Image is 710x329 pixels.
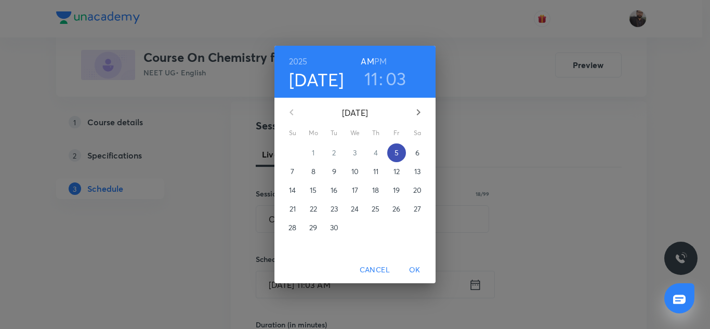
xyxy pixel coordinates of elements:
button: 11 [366,162,385,181]
button: OK [398,260,431,280]
p: 17 [352,185,358,195]
h3: : [379,68,383,89]
p: 28 [288,222,296,233]
p: 26 [392,204,400,214]
button: 9 [325,162,344,181]
p: 22 [310,204,317,214]
button: 22 [304,200,323,218]
button: 11 [364,68,378,89]
span: Sa [408,128,427,138]
button: 17 [346,181,364,200]
p: 19 [393,185,400,195]
button: Cancel [356,260,394,280]
p: 18 [372,185,379,195]
button: 10 [346,162,364,181]
p: 15 [310,185,317,195]
button: 24 [346,200,364,218]
button: 5 [387,143,406,162]
button: AM [361,54,374,69]
p: 16 [331,185,337,195]
p: 14 [289,185,296,195]
button: PM [374,54,387,69]
p: 24 [351,204,359,214]
button: 18 [366,181,385,200]
p: [DATE] [304,107,406,119]
button: 12 [387,162,406,181]
button: 7 [283,162,302,181]
button: 19 [387,181,406,200]
button: 8 [304,162,323,181]
span: Mo [304,128,323,138]
span: Fr [387,128,406,138]
button: 21 [283,200,302,218]
span: Su [283,128,302,138]
p: 20 [413,185,422,195]
p: 27 [414,204,421,214]
p: 21 [290,204,296,214]
span: Cancel [360,264,390,277]
p: 30 [330,222,338,233]
span: Th [366,128,385,138]
button: [DATE] [289,69,344,90]
button: 23 [325,200,344,218]
p: 6 [415,148,419,158]
p: 25 [372,204,379,214]
button: 2025 [289,54,308,69]
p: 10 [351,166,359,177]
p: 8 [311,166,315,177]
button: 25 [366,200,385,218]
button: 30 [325,218,344,237]
button: 29 [304,218,323,237]
span: OK [402,264,427,277]
p: 23 [331,204,338,214]
button: 20 [408,181,427,200]
p: 29 [309,222,317,233]
button: 28 [283,218,302,237]
span: We [346,128,364,138]
button: 15 [304,181,323,200]
button: 16 [325,181,344,200]
p: 9 [332,166,336,177]
p: 5 [395,148,399,158]
p: 12 [393,166,400,177]
button: 26 [387,200,406,218]
button: 03 [386,68,406,89]
button: 14 [283,181,302,200]
span: Tu [325,128,344,138]
p: 11 [373,166,378,177]
button: 13 [408,162,427,181]
p: 7 [291,166,294,177]
button: 6 [408,143,427,162]
p: 13 [414,166,420,177]
button: 27 [408,200,427,218]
